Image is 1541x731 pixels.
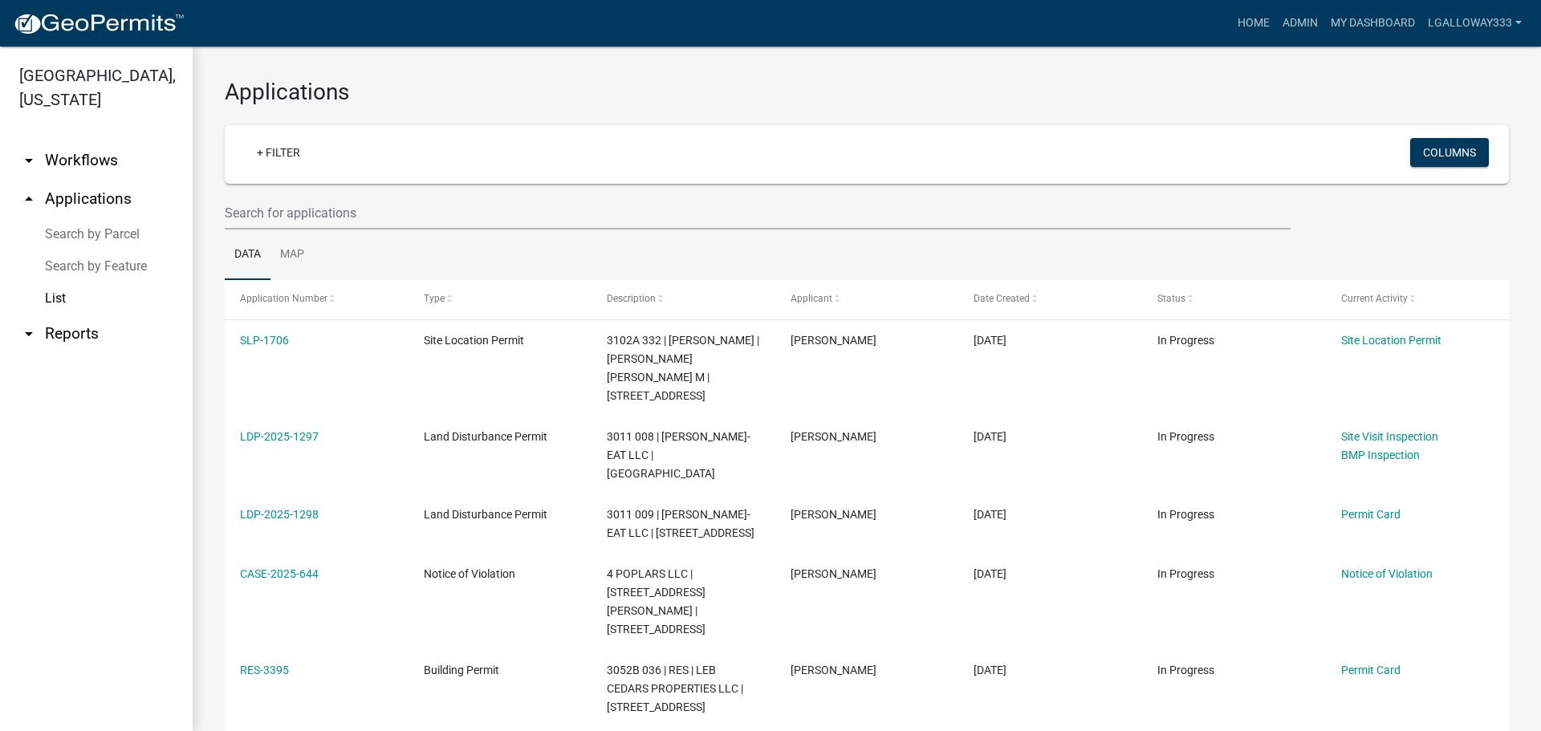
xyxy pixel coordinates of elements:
span: Current Activity [1341,293,1408,304]
span: 3011 008 | INGRAM-EAT LLC | SHADY GROVE RD [607,430,750,480]
span: Applicant [791,293,832,304]
span: Land Disturbance Permit [424,508,547,521]
span: 3102A 332 | SAMUEL P WARREN | WARREN ALICIA AVERY M | 2088 TWISTED OAK RD [607,334,759,401]
span: RYAN BOWMAN [791,508,876,521]
h3: Applications [225,79,1509,106]
span: Application Number [240,293,327,304]
datatable-header-cell: Application Number [225,280,409,319]
a: Notice of Violation [1341,567,1433,580]
a: Site Visit Inspection [1341,430,1438,443]
datatable-header-cell: Status [1142,280,1326,319]
span: 08/13/2025 [974,567,1006,580]
datatable-header-cell: Description [592,280,775,319]
a: Permit Card [1341,664,1401,676]
span: Building Permit [424,664,499,676]
span: Art Wlochowski [791,567,876,580]
a: Site Location Permit [1341,334,1441,347]
a: LDP-2025-1297 [240,430,319,443]
span: Type [424,293,445,304]
span: Site Location Permit [424,334,524,347]
span: 08/13/2025 [974,334,1006,347]
span: Date Created [974,293,1030,304]
span: In Progress [1157,567,1214,580]
datatable-header-cell: Date Created [958,280,1142,319]
i: arrow_drop_up [19,189,39,209]
span: In Progress [1157,334,1214,347]
span: Land Disturbance Permit [424,430,547,443]
datatable-header-cell: Applicant [775,280,959,319]
a: RES-3395 [240,664,289,676]
a: BMP Inspection [1341,449,1420,461]
span: 3011 009 | INGRAM-EAT LLC | 4586 SHADY GROVE RD [607,508,754,539]
a: Home [1231,8,1276,39]
span: In Progress [1157,664,1214,676]
a: LDP-2025-1298 [240,508,319,521]
span: Notice of Violation [424,567,515,580]
span: In Progress [1157,430,1214,443]
i: arrow_drop_down [19,151,39,170]
a: SLP-1706 [240,334,289,347]
a: My Dashboard [1324,8,1421,39]
span: 3052B 036 | RES | LEB CEDARS PROPERTIES LLC | 64 NICKEL LN [607,664,743,713]
a: CASE-2025-644 [240,567,319,580]
span: Description [607,293,656,304]
span: In Progress [1157,508,1214,521]
button: Columns [1410,138,1489,167]
span: 08/13/2025 [974,664,1006,676]
span: Status [1157,293,1185,304]
span: RYAN BOWMAN [791,430,876,443]
span: Joseph Aboujaoude [791,664,876,676]
a: Data [225,229,270,281]
a: + Filter [244,138,313,167]
span: 08/13/2025 [974,430,1006,443]
datatable-header-cell: Current Activity [1325,280,1509,319]
input: Search for applications [225,197,1291,229]
a: lgalloway333 [1421,8,1528,39]
datatable-header-cell: Type [409,280,592,319]
span: 08/13/2025 [974,508,1006,521]
span: 4 POPLARS LLC | 770 TIPTON RD | BLUE RIDGE, GA 30513 | 18158 N HWY 515 [607,567,705,635]
a: Permit Card [1341,508,1401,521]
a: Admin [1276,8,1324,39]
i: arrow_drop_down [19,324,39,343]
span: Nick Bryant [791,334,876,347]
a: Map [270,229,314,281]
